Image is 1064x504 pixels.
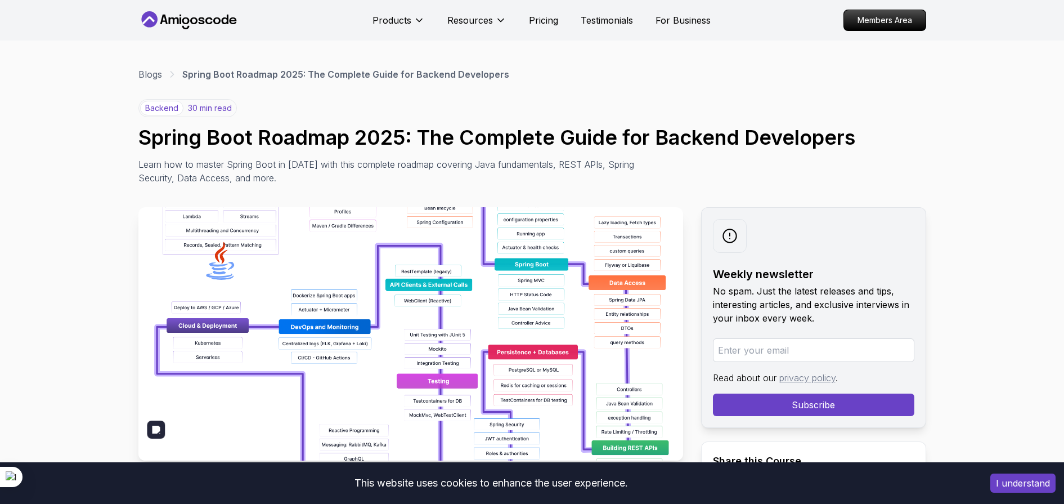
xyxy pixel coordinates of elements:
[188,102,232,114] p: 30 min read
[447,14,493,27] p: Resources
[138,158,643,185] p: Learn how to master Spring Boot in [DATE] with this complete roadmap covering Java fundamentals, ...
[713,453,914,469] h2: Share this Course
[138,207,683,461] img: Spring Boot Roadmap 2025: The Complete Guide for Backend Developers thumbnail
[713,371,914,385] p: Read about our .
[447,14,506,36] button: Resources
[713,284,914,325] p: No spam. Just the latest releases and tips, interesting articles, and exclusive interviews in you...
[990,474,1056,493] button: Accept cookies
[844,10,926,30] p: Members Area
[182,68,509,81] p: Spring Boot Roadmap 2025: The Complete Guide for Backend Developers
[372,14,411,27] p: Products
[581,14,633,27] a: Testimonials
[713,266,914,282] h2: Weekly newsletter
[713,338,914,362] input: Enter your email
[372,14,425,36] button: Products
[140,101,183,115] p: backend
[529,14,558,27] a: Pricing
[138,68,162,81] a: Blogs
[8,471,973,496] div: This website uses cookies to enhance the user experience.
[713,394,914,416] button: Subscribe
[656,14,711,27] a: For Business
[779,372,836,383] a: privacy policy
[843,10,926,31] a: Members Area
[138,126,926,149] h1: Spring Boot Roadmap 2025: The Complete Guide for Backend Developers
